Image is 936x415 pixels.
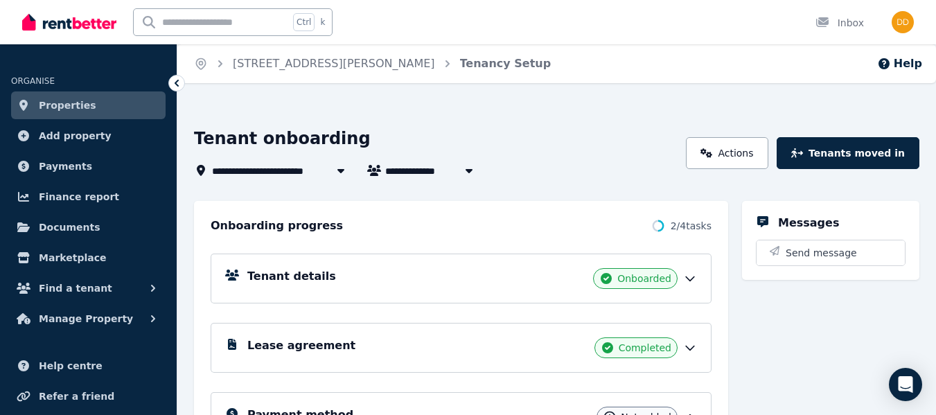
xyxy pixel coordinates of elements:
span: Onboarded [617,272,671,285]
span: Tenancy Setup [460,55,551,72]
span: Documents [39,219,100,236]
span: 2 / 4 tasks [671,219,712,233]
span: ORGANISE [11,76,55,86]
h5: Tenant details [247,268,336,285]
a: Payments [11,152,166,180]
span: Manage Property [39,310,133,327]
span: Marketplace [39,249,106,266]
span: k [320,17,325,28]
a: Refer a friend [11,382,166,410]
div: Open Intercom Messenger [889,368,922,401]
span: Find a tenant [39,280,112,297]
a: Add property [11,122,166,150]
a: [STREET_ADDRESS][PERSON_NAME] [233,57,435,70]
button: Find a tenant [11,274,166,302]
h5: Lease agreement [247,337,355,354]
h2: Onboarding progress [211,218,343,234]
button: Tenants moved in [777,137,919,169]
img: RentBetter [22,12,116,33]
button: Help [877,55,922,72]
a: Actions [686,137,768,169]
a: Properties [11,91,166,119]
a: Help centre [11,352,166,380]
nav: Breadcrumb [177,44,567,83]
span: Payments [39,158,92,175]
span: Add property [39,127,112,144]
a: Marketplace [11,244,166,272]
div: Inbox [815,16,864,30]
span: Refer a friend [39,388,114,405]
img: Dean Devere [892,11,914,33]
button: Manage Property [11,305,166,333]
span: Send message [786,246,857,260]
span: Finance report [39,188,119,205]
a: Finance report [11,183,166,211]
button: Send message [757,240,905,265]
span: Properties [39,97,96,114]
a: Documents [11,213,166,241]
span: Ctrl [293,13,315,31]
h5: Messages [778,215,839,231]
span: Help centre [39,357,103,374]
span: Completed [619,341,671,355]
h1: Tenant onboarding [194,127,371,150]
